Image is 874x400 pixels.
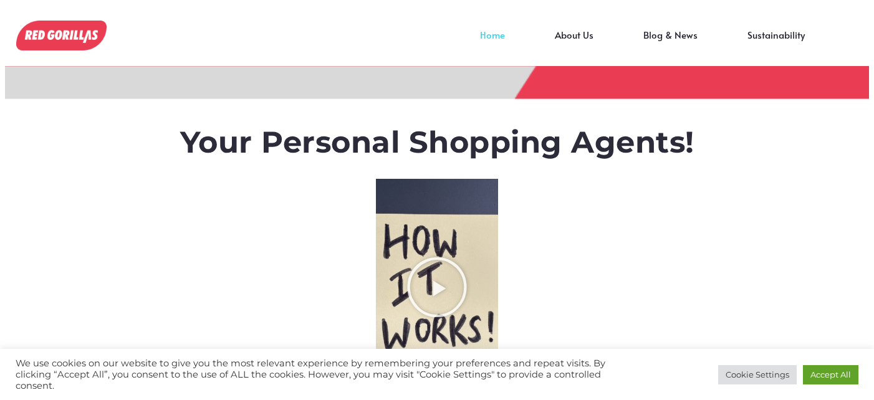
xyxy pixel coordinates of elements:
h1: Your Personal Shopping Agents! [98,125,776,161]
div: We use cookies on our website to give you the most relevant experience by remembering your prefer... [16,358,605,391]
a: Cookie Settings [718,365,797,384]
a: Accept All [803,365,858,384]
img: RedGorillas Shopping App! [16,21,107,50]
a: About Us [530,35,618,54]
a: Sustainability [723,35,830,54]
a: Home [455,35,530,54]
a: Blog & News [618,35,723,54]
div: Play Video about RedGorillas How it Works [406,256,468,318]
